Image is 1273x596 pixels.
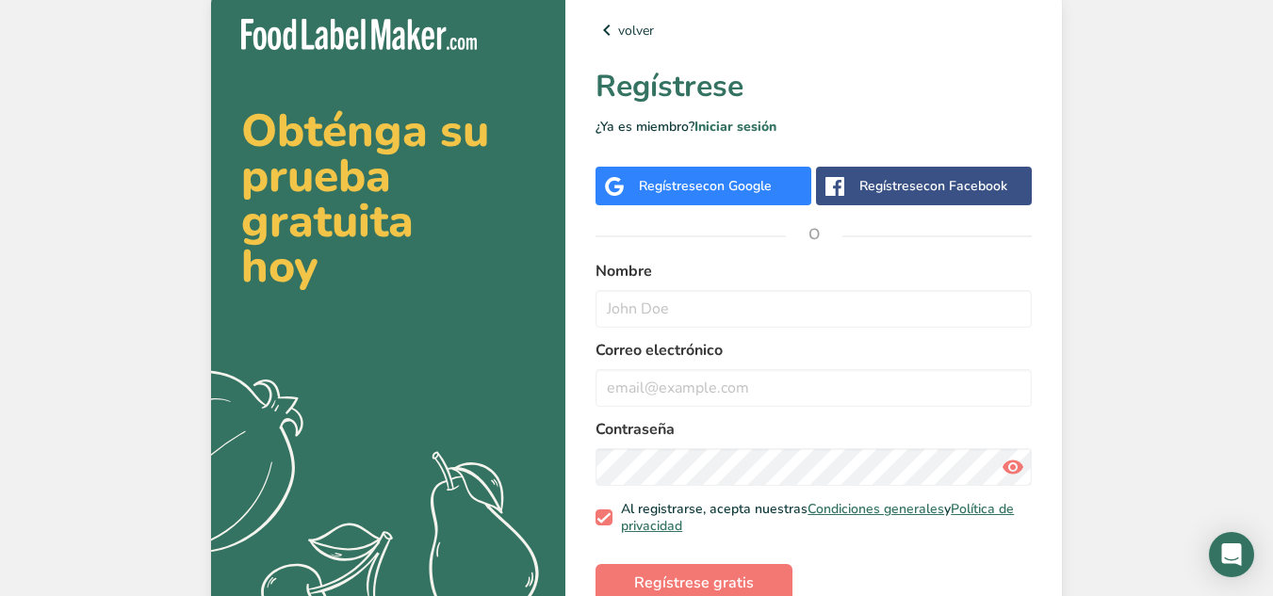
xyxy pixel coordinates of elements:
h1: Regístrese [596,64,1032,109]
label: Nombre [596,260,1032,282]
div: Regístrese [859,176,1007,196]
input: email@example.com [596,369,1032,407]
div: Open Intercom Messenger [1209,532,1254,577]
span: O [786,206,842,263]
span: con Facebook [923,177,1007,195]
label: Contraseña [596,418,1032,441]
label: Correo electrónico [596,339,1032,362]
div: Regístrese [639,176,772,196]
span: con Google [703,177,772,195]
a: volver [596,19,1032,41]
img: Food Label Maker [241,19,477,50]
a: Iniciar sesión [694,118,776,136]
span: Al registrarse, acepta nuestras y [612,501,1025,534]
h2: Obténga su prueba gratuita hoy [241,108,535,289]
p: ¿Ya es miembro? [596,117,1032,137]
input: John Doe [596,290,1032,328]
span: Regístrese gratis [634,572,754,594]
a: Condiciones generales [808,500,944,518]
a: Política de privacidad [621,500,1014,535]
